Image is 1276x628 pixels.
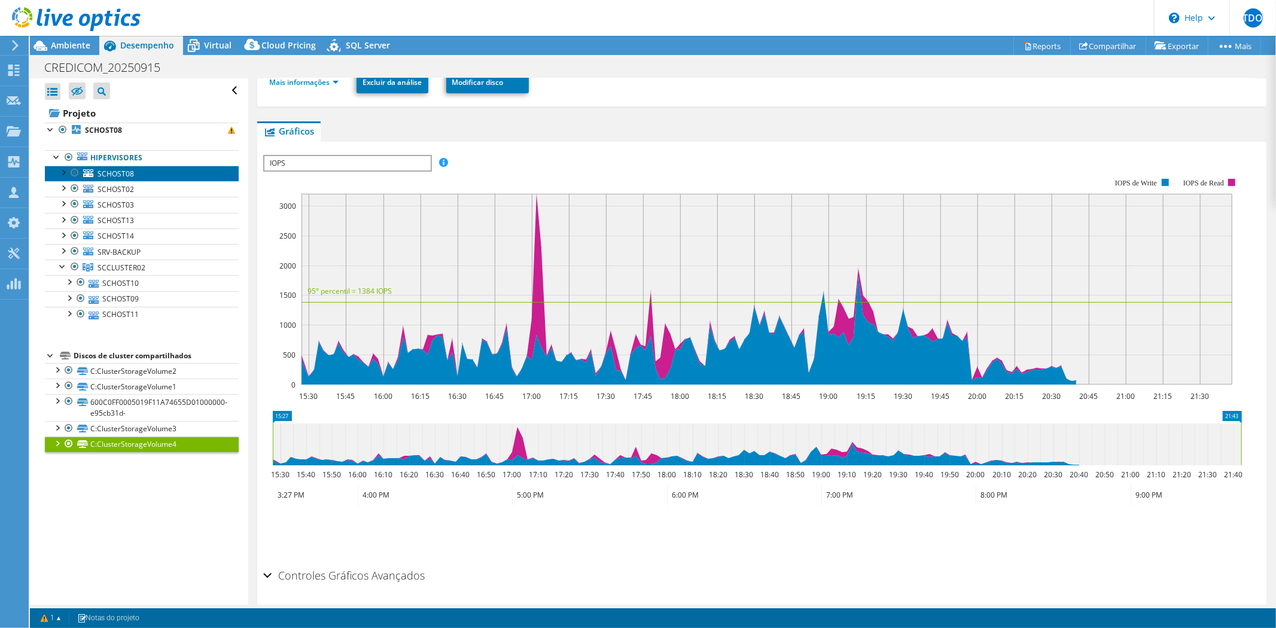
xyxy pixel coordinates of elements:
a: SCHOST09 [45,291,239,307]
text: 21:00 [1116,391,1135,401]
text: 19:00 [812,470,830,480]
a: C:ClusterStorageVolume1 [45,379,239,394]
text: 500 [283,350,296,360]
span: SCHOST02 [98,184,134,194]
text: 15:40 [297,470,315,480]
text: 16:50 [477,470,495,480]
text: 19:45 [931,391,949,401]
text: 18:40 [760,470,779,480]
text: 18:15 [708,391,726,401]
a: Exportar [1146,36,1208,55]
text: 1000 [279,320,296,330]
a: SCHOST10 [45,275,239,291]
a: SCHOST11 [45,307,239,322]
span: SCCLUSTER02 [98,263,145,273]
text: 21:30 [1198,470,1217,480]
span: SCHOST14 [98,231,134,241]
span: SRV-BACKUP [98,247,141,257]
text: 16:15 [411,391,430,401]
a: Excluir da análise [357,72,428,93]
text: 19:15 [857,391,875,401]
a: Notas do projeto [69,611,148,626]
text: 18:00 [657,470,676,480]
text: 17:50 [632,470,650,480]
a: SRV-BACKUP [45,244,239,260]
text: 15:30 [299,391,318,401]
a: Projeto [45,103,239,123]
a: SCHOST08 [45,166,239,181]
span: IOPS [264,156,430,170]
span: Desempenho [120,39,174,51]
text: 20:30 [1044,470,1062,480]
text: IOPS de Write [1115,179,1157,187]
text: 19:30 [889,470,907,480]
span: Cloud Pricing [261,39,316,51]
text: 16:30 [448,391,467,401]
text: 20:20 [1018,470,1037,480]
span: JTDOJ [1244,8,1263,28]
text: 16:00 [348,470,367,480]
text: 20:00 [968,391,986,401]
span: SCHOST03 [98,200,134,210]
text: 17:00 [503,470,521,480]
a: SCHOST08 [45,123,239,138]
text: 16:40 [451,470,470,480]
text: 21:10 [1147,470,1165,480]
text: 21:00 [1121,470,1140,480]
text: 17:30 [580,470,599,480]
text: 15:50 [322,470,341,480]
a: SCHOST03 [45,197,239,212]
text: 17:00 [522,391,541,401]
text: 1500 [279,290,296,300]
text: 20:15 [1005,391,1024,401]
text: 19:40 [915,470,933,480]
text: 16:00 [374,391,392,401]
text: 16:20 [400,470,418,480]
text: 19:00 [819,391,838,401]
text: 16:10 [374,470,392,480]
div: Discos de cluster compartilhados [74,349,239,363]
a: C:ClusterStorageVolume3 [45,421,239,437]
text: 2500 [279,231,296,241]
text: 19:20 [863,470,882,480]
text: 19:30 [894,391,912,401]
text: 18:10 [683,470,702,480]
text: 19:50 [940,470,959,480]
text: 20:45 [1079,391,1098,401]
text: 18:00 [671,391,689,401]
text: 95° percentil = 1384 IOPS [307,286,392,296]
text: 21:40 [1224,470,1242,480]
span: Virtual [204,39,232,51]
span: Ambiente [51,39,90,51]
text: 16:30 [425,470,444,480]
a: 600C0FF0005019F11A74655D01000000-e95cb31d- [45,394,239,420]
text: 3000 [279,201,296,211]
span: SCHOST13 [98,215,134,225]
text: 20:00 [966,470,985,480]
span: SCHOST08 [98,169,134,179]
a: Compartilhar [1070,36,1146,55]
a: Mais informações [269,77,339,87]
text: 20:30 [1042,391,1061,401]
span: SQL Server [346,39,390,51]
text: 18:30 [735,470,753,480]
span: Gráficos [263,125,315,137]
text: 18:50 [786,470,805,480]
a: SCHOST14 [45,228,239,244]
h1: CREDICOM_20250915 [39,61,179,74]
text: 18:45 [782,391,800,401]
text: 17:10 [529,470,547,480]
h2: Controles Gráficos Avançados [263,563,425,587]
text: 20:50 [1095,470,1114,480]
text: 17:20 [555,470,573,480]
text: 15:30 [271,470,290,480]
text: 15:45 [336,391,355,401]
a: C:ClusterStorageVolume2 [45,363,239,379]
text: 17:45 [634,391,652,401]
text: 21:15 [1153,391,1172,401]
a: Reports [1013,36,1071,55]
text: 16:45 [485,391,504,401]
text: 18:20 [709,470,727,480]
text: 21:30 [1190,391,1209,401]
text: 19:10 [838,470,856,480]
